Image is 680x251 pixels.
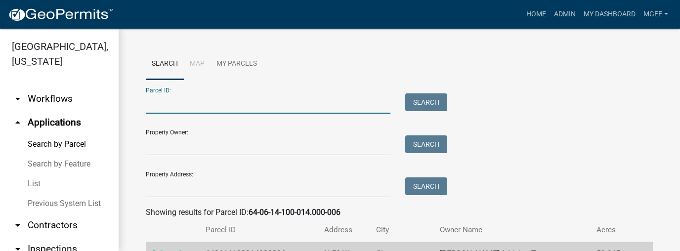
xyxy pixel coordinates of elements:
a: Search [146,48,184,80]
strong: 64-06-14-100-014.000-006 [249,208,340,217]
button: Search [405,135,447,153]
th: City [370,218,434,242]
a: My Parcels [211,48,263,80]
button: Search [405,177,447,195]
i: arrow_drop_down [12,93,24,105]
a: Home [522,5,550,24]
a: mgee [639,5,672,24]
i: arrow_drop_up [12,117,24,128]
th: Owner Name [434,218,591,242]
button: Search [405,93,447,111]
a: My Dashboard [580,5,639,24]
th: Acres [591,218,637,242]
a: Admin [550,5,580,24]
th: Parcel ID [200,218,319,242]
th: Address [318,218,370,242]
div: Showing results for Parcel ID: [146,207,653,218]
i: arrow_drop_down [12,219,24,231]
